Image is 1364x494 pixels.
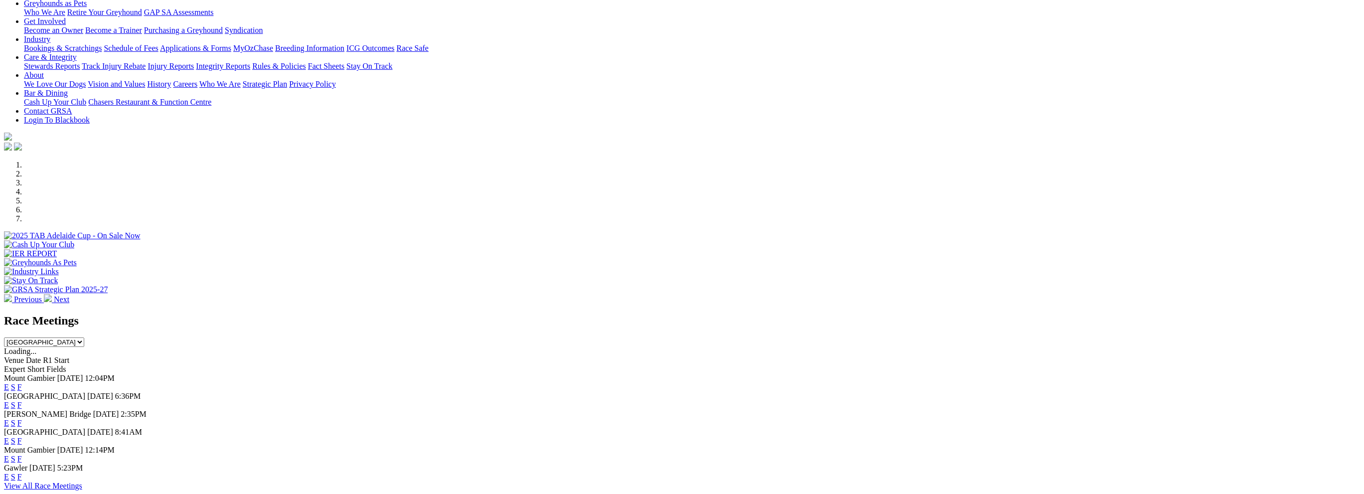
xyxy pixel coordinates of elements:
a: Race Safe [396,44,428,52]
span: Expert [4,365,25,373]
a: S [11,437,15,445]
img: logo-grsa-white.png [4,133,12,141]
img: twitter.svg [14,143,22,151]
a: Become a Trainer [85,26,142,34]
a: Chasers Restaurant & Function Centre [88,98,211,106]
span: Previous [14,295,42,304]
a: Who We Are [24,8,65,16]
a: Retire Your Greyhound [67,8,142,16]
img: Industry Links [4,267,59,276]
span: 8:41AM [115,428,142,436]
img: Greyhounds As Pets [4,258,77,267]
div: Bar & Dining [24,98,1360,107]
a: F [17,419,22,427]
a: S [11,455,15,463]
a: MyOzChase [233,44,273,52]
span: Fields [46,365,66,373]
a: E [4,383,9,391]
a: S [11,401,15,409]
a: Bar & Dining [24,89,68,97]
a: Breeding Information [275,44,344,52]
a: Careers [173,80,197,88]
span: Loading... [4,347,36,355]
span: [GEOGRAPHIC_DATA] [4,428,85,436]
span: [DATE] [29,464,55,472]
a: Syndication [225,26,263,34]
a: History [147,80,171,88]
a: Care & Integrity [24,53,77,61]
span: [PERSON_NAME] Bridge [4,410,91,418]
a: Schedule of Fees [104,44,158,52]
a: Cash Up Your Club [24,98,86,106]
img: IER REPORT [4,249,57,258]
a: Contact GRSA [24,107,72,115]
img: facebook.svg [4,143,12,151]
span: 5:23PM [57,464,83,472]
span: [DATE] [57,446,83,454]
span: Venue [4,356,24,364]
a: E [4,419,9,427]
a: GAP SA Assessments [144,8,214,16]
img: Stay On Track [4,276,58,285]
span: Mount Gambier [4,374,55,382]
img: chevron-left-pager-white.svg [4,294,12,302]
a: We Love Our Dogs [24,80,86,88]
a: Integrity Reports [196,62,250,70]
span: 2:35PM [121,410,147,418]
a: View All Race Meetings [4,482,82,490]
img: GRSA Strategic Plan 2025-27 [4,285,108,294]
span: R1 Start [43,356,69,364]
a: E [4,401,9,409]
img: Cash Up Your Club [4,240,74,249]
span: Next [54,295,69,304]
a: E [4,437,9,445]
h2: Race Meetings [4,314,1360,328]
a: Stewards Reports [24,62,80,70]
span: 12:04PM [85,374,115,382]
div: Care & Integrity [24,62,1360,71]
div: Industry [24,44,1360,53]
a: F [17,455,22,463]
a: S [11,419,15,427]
a: Login To Blackbook [24,116,90,124]
a: F [17,383,22,391]
a: Purchasing a Greyhound [144,26,223,34]
a: F [17,401,22,409]
span: Gawler [4,464,27,472]
a: About [24,71,44,79]
span: [DATE] [87,392,113,400]
img: 2025 TAB Adelaide Cup - On Sale Now [4,231,141,240]
a: Privacy Policy [289,80,336,88]
a: Rules & Policies [252,62,306,70]
span: [GEOGRAPHIC_DATA] [4,392,85,400]
a: Strategic Plan [243,80,287,88]
div: About [24,80,1360,89]
span: Short [27,365,45,373]
a: Fact Sheets [308,62,344,70]
div: Greyhounds as Pets [24,8,1360,17]
img: chevron-right-pager-white.svg [44,294,52,302]
a: Injury Reports [148,62,194,70]
a: Next [44,295,69,304]
a: E [4,455,9,463]
span: Mount Gambier [4,446,55,454]
span: Date [26,356,41,364]
a: Become an Owner [24,26,83,34]
span: [DATE] [57,374,83,382]
span: [DATE] [87,428,113,436]
a: Previous [4,295,44,304]
a: ICG Outcomes [346,44,394,52]
a: Get Involved [24,17,66,25]
a: Who We Are [199,80,241,88]
a: S [11,473,15,481]
a: E [4,473,9,481]
a: Bookings & Scratchings [24,44,102,52]
span: [DATE] [93,410,119,418]
a: Applications & Forms [160,44,231,52]
a: F [17,473,22,481]
a: Stay On Track [346,62,392,70]
span: 12:14PM [85,446,115,454]
div: Get Involved [24,26,1360,35]
a: Vision and Values [88,80,145,88]
span: 6:36PM [115,392,141,400]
